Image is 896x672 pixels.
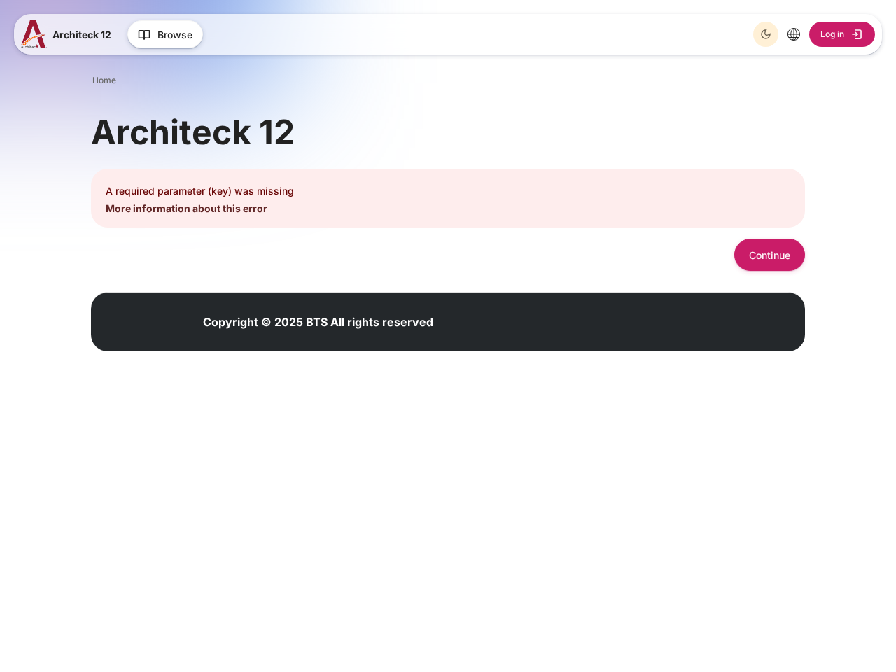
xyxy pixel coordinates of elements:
a: Home [92,74,116,87]
strong: Copyright © 2025 BTS All rights reserved [203,315,433,329]
span: Log in [820,22,844,47]
p: A required parameter (key) was missing [106,183,790,198]
a: A12 A12 Architeck 12 [21,20,117,48]
span: Architeck 12 [52,27,111,42]
nav: Navigation bar [91,71,805,90]
button: Languages [781,22,806,47]
button: Continue [734,239,805,270]
span: Browse [157,27,192,42]
a: Log in [809,22,875,47]
h1: Architeck 12 [91,111,295,154]
img: A12 [21,20,47,48]
button: Browse [127,20,203,48]
button: Light Mode Dark Mode [753,22,778,47]
a: More information about this error [106,202,267,214]
div: Dark Mode [755,24,776,45]
section: Content [91,111,805,271]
